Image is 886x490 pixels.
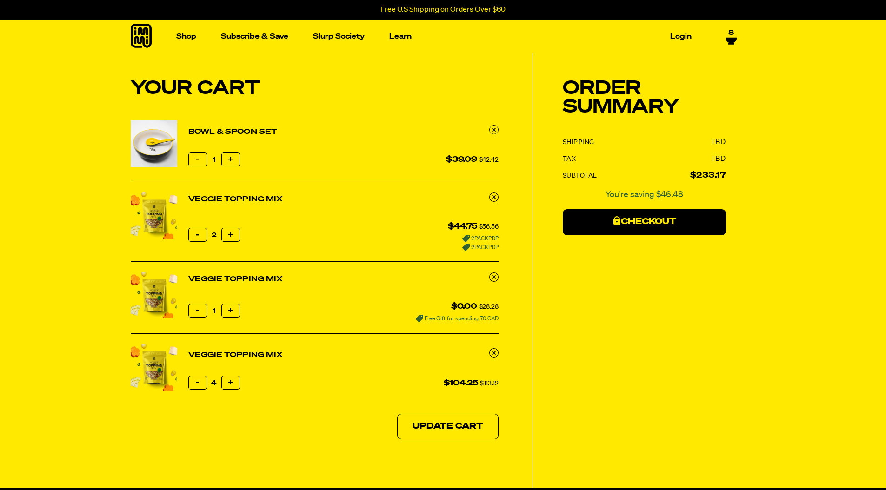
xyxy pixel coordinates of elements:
span: 8 [728,29,734,37]
a: 8 [726,29,737,45]
img: Veggie Topping Mix [131,272,177,318]
a: Veggie Topping Mix [188,274,283,285]
a: Bowl & Spoon Set [188,126,278,138]
dt: Subtotal [563,172,597,180]
a: Veggie Topping Mix [188,194,283,205]
div: Free Gift for spending 70 CAD [416,313,499,322]
button: Update Cart [397,414,499,440]
s: $56.56 [479,224,499,230]
span: $0.00 [451,303,477,311]
img: Bowl & Spoon Set [131,120,177,167]
a: Login [666,29,695,44]
span: $39.09 [446,156,477,164]
a: Subscribe & Save [217,29,292,44]
button: Checkout [563,209,726,235]
strong: $233.17 [690,172,726,179]
s: $42.42 [479,157,499,163]
s: $28.28 [479,304,499,310]
input: quantity [188,304,240,318]
h2: Order Summary [563,79,726,117]
div: 2PACKPDP [448,233,498,242]
s: $113.12 [480,380,499,387]
p: Free U.S Shipping on Orders Over $60 [381,6,506,14]
a: Slurp Society [309,29,368,44]
a: Learn [386,29,415,44]
img: Veggie Topping Mix [131,192,177,239]
input: quantity [188,376,240,391]
dd: TBD [711,155,726,163]
dd: TBD [711,138,726,146]
dt: Shipping [563,138,594,146]
span: You're saving $46.48 [563,188,726,202]
dt: Tax [563,155,576,163]
span: $104.25 [444,380,478,387]
div: 2PACKPDP [448,242,498,251]
h1: Your Cart [131,79,499,98]
nav: Main navigation [173,20,695,53]
a: Shop [173,29,200,44]
input: quantity [188,152,240,167]
input: quantity [188,228,240,243]
a: Veggie Topping Mix [188,350,283,361]
img: Veggie Topping Mix [131,344,177,391]
span: $44.75 [448,223,477,231]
